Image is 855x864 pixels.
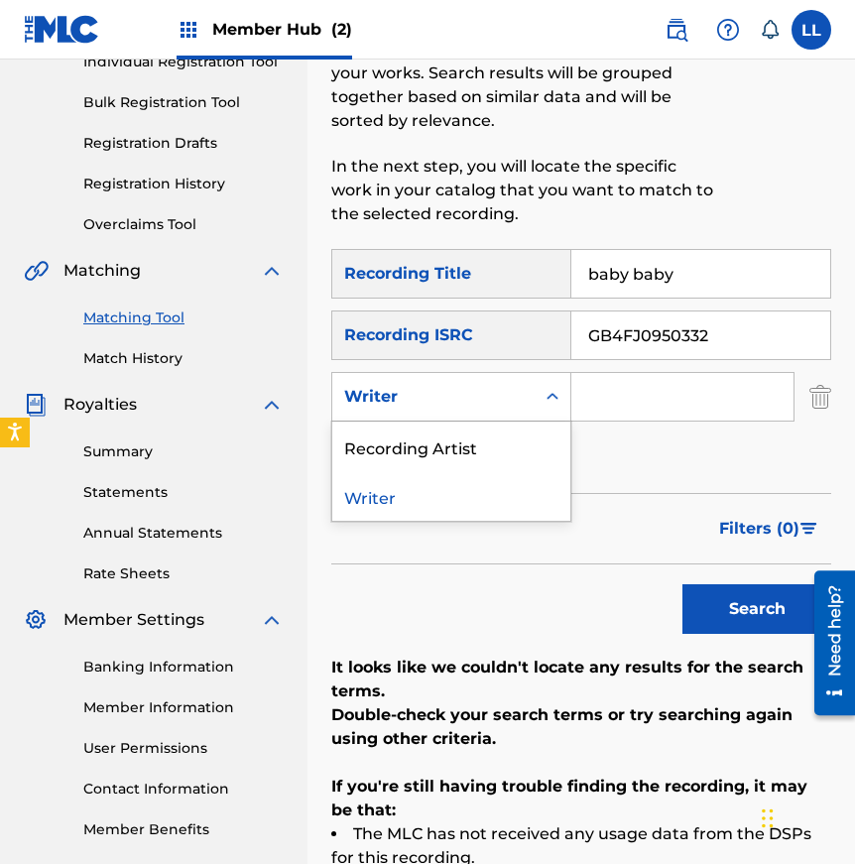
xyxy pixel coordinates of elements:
[212,18,352,41] span: Member Hub
[83,174,284,194] a: Registration History
[331,14,716,133] p: To begin, use the search fields below to find recordings that haven't yet been matched to your wo...
[682,584,831,634] button: Search
[83,348,284,369] a: Match History
[331,775,831,822] p: If you're still having trouble finding the recording, it may be that:
[260,393,284,417] img: expand
[331,249,831,644] form: Search Form
[331,656,831,703] p: It looks like we couldn't locate any results for the search terms.
[708,10,748,50] div: Help
[716,18,740,42] img: help
[83,523,284,544] a: Annual Statements
[344,385,523,409] div: Writer
[719,517,799,541] span: Filters ( 0 )
[63,608,204,632] span: Member Settings
[83,214,284,235] a: Overclaims Tool
[83,819,284,840] a: Member Benefits
[260,608,284,632] img: expand
[707,504,831,554] button: Filters (0)
[756,769,855,864] iframe: Chat Widget
[83,441,284,462] a: Summary
[24,15,100,44] img: MLC Logo
[799,562,855,722] iframe: Resource Center
[24,259,49,283] img: Matching
[332,471,570,521] div: Writer
[657,10,696,50] a: Public Search
[792,10,831,50] div: User Menu
[24,608,48,632] img: Member Settings
[83,482,284,503] a: Statements
[177,18,200,42] img: Top Rightsholders
[63,259,141,283] span: Matching
[83,697,284,718] a: Member Information
[83,779,284,800] a: Contact Information
[331,20,352,39] span: (2)
[24,393,48,417] img: Royalties
[83,738,284,759] a: User Permissions
[83,92,284,113] a: Bulk Registration Tool
[809,372,831,422] img: Delete Criterion
[800,523,817,535] img: filter
[665,18,688,42] img: search
[260,259,284,283] img: expand
[63,393,137,417] span: Royalties
[83,52,284,72] a: Individual Registration Tool
[83,563,284,584] a: Rate Sheets
[760,20,780,40] div: Notifications
[331,703,831,751] p: Double-check your search terms or try searching again using other criteria.
[83,133,284,154] a: Registration Drafts
[762,789,774,848] div: Drag
[332,422,570,471] div: Recording Artist
[83,308,284,328] a: Matching Tool
[83,657,284,678] a: Banking Information
[331,155,716,226] p: In the next step, you will locate the specific work in your catalog that you want to match to the...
